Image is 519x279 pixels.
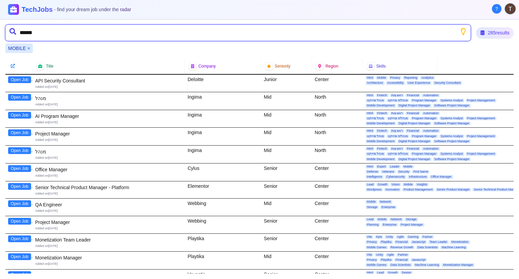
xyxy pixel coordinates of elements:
div: Added on [DATE] [35,209,182,213]
span: First Name [412,170,429,174]
span: Fintech [376,94,389,97]
span: Design [400,271,413,275]
span: Digital Project Manager [397,157,432,161]
span: Partner [421,235,434,239]
span: Security [397,170,411,174]
span: Unity [385,235,394,239]
span: Playtika [379,258,393,262]
span: Html [366,94,375,97]
button: Open Job [8,271,31,278]
img: User avatar [505,3,516,14]
span: Region [325,64,338,69]
span: Unity [375,253,385,257]
span: Program Manager [411,134,438,138]
span: - find your dream job under the radar [54,7,131,12]
button: Open Job [8,183,31,190]
span: Infrastructure [407,175,428,179]
span: Insights [415,183,428,186]
span: Digital Project Manager [397,122,432,125]
div: Project Manager [35,130,182,137]
div: Ingima [185,92,261,110]
div: Ingima [185,128,261,145]
span: Html [366,165,375,169]
span: Fintech [376,147,389,151]
span: Financial [394,258,409,262]
div: Mid [261,92,312,110]
div: Senior [261,181,312,199]
span: Enterprise [381,223,398,227]
span: Mobile Development [366,104,396,107]
span: Javascript [411,258,427,262]
span: Lead [366,218,375,221]
span: Monetization Manager [442,263,474,267]
span: Team Leader [428,240,449,244]
span: Financial [405,111,420,115]
span: Mobile [402,165,414,169]
span: Network [378,200,392,204]
div: Playtika [185,252,261,269]
div: Office Manager [35,166,182,173]
span: Veterans [381,170,396,174]
span: Product Management [402,188,434,192]
span: Financial [394,240,409,244]
span: Partner [396,253,409,257]
div: Center [312,181,363,199]
span: Project Management [466,152,496,156]
span: Program Manager [411,99,438,102]
div: Senior Data Scientist [35,272,182,279]
span: User Experience [406,81,432,85]
div: Mid [261,146,312,163]
span: Skills [376,64,386,69]
div: Deloitte [185,75,261,92]
span: מנהל פרויקט [366,152,386,156]
span: מנהל/ת פרויקט [387,117,409,120]
span: Fintech [376,129,389,133]
span: Systems Analyst [439,117,464,120]
span: Machine Learning [414,263,441,267]
div: Center [312,216,363,233]
span: Javascript [411,240,427,244]
span: Agile [386,253,395,257]
span: Html [366,147,375,151]
div: 285 results [476,27,514,38]
span: Senior Product Manager [436,188,471,192]
div: Added on [DATE] [35,85,182,89]
span: Financial [405,94,420,97]
span: Agile [396,235,405,239]
div: Mid [261,252,312,269]
span: ? [495,5,498,12]
div: מנהל [35,148,182,155]
span: Title [46,64,53,69]
span: Data Scientists [416,246,439,249]
span: Digital Project Manager [397,139,432,143]
button: Open Job [8,94,31,101]
div: Webbing [185,199,261,216]
span: Systems Analyst [439,99,464,102]
span: Analytics [420,76,435,80]
span: Mobile [402,183,414,186]
div: Project Manager [35,219,182,226]
span: מנהל/ת פרויקט [387,152,409,156]
span: Software Project Manager [433,122,471,125]
span: Digital Project Manager [397,104,432,107]
button: Open Job [8,112,31,119]
span: Playtika [379,240,393,244]
div: Added on [DATE] [35,262,182,266]
button: Open Job [8,165,31,172]
div: Center [312,252,363,269]
span: Storage [404,218,418,221]
div: QA Engineer [35,201,182,208]
span: Vite [366,235,373,239]
div: Added on [DATE] [35,226,182,231]
button: Open Job [8,253,31,260]
span: Html [366,271,375,275]
div: Playtika [185,234,261,251]
span: Privacy [366,240,378,244]
span: Html [366,111,375,115]
button: Show search tips [460,28,467,35]
span: Vision [390,183,401,186]
button: About Techjobs [492,4,501,14]
span: Software Project Manager [433,139,471,143]
div: Added on [DATE] [35,192,182,196]
div: Center [312,199,363,216]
